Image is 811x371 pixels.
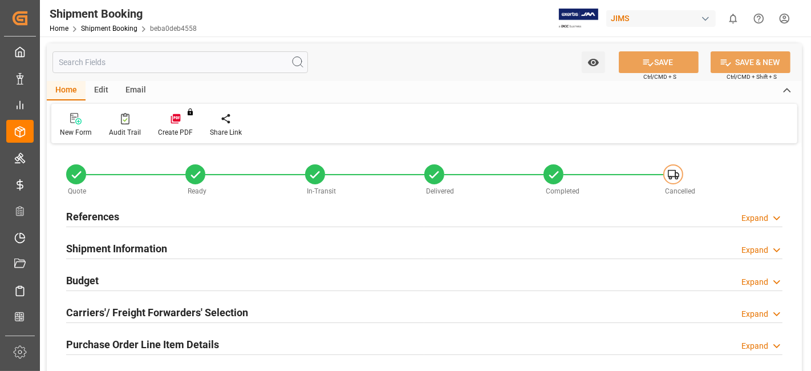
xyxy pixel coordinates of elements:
[619,51,699,73] button: SAVE
[720,6,746,31] button: show 0 new notifications
[643,72,676,81] span: Ctrl/CMD + S
[66,305,248,320] h2: Carriers'/ Freight Forwarders' Selection
[741,276,768,288] div: Expand
[50,5,197,22] div: Shipment Booking
[60,127,92,138] div: New Form
[117,81,155,100] div: Email
[426,187,454,195] span: Delivered
[81,25,137,33] a: Shipment Booking
[606,10,716,27] div: JIMS
[188,187,206,195] span: Ready
[68,187,87,195] span: Quote
[606,7,720,29] button: JIMS
[52,51,308,73] input: Search Fields
[559,9,598,29] img: Exertis%20JAM%20-%20Email%20Logo.jpg_1722504956.jpg
[711,51,790,73] button: SAVE & NEW
[746,6,772,31] button: Help Center
[66,273,99,288] h2: Budget
[47,81,86,100] div: Home
[741,308,768,320] div: Expand
[210,127,242,138] div: Share Link
[86,81,117,100] div: Edit
[727,72,777,81] span: Ctrl/CMD + Shift + S
[307,187,336,195] span: In-Transit
[741,212,768,224] div: Expand
[66,209,119,224] h2: References
[546,187,579,195] span: Completed
[741,244,768,256] div: Expand
[50,25,68,33] a: Home
[109,127,141,138] div: Audit Trail
[66,337,219,352] h2: Purchase Order Line Item Details
[66,241,167,256] h2: Shipment Information
[741,340,768,352] div: Expand
[582,51,605,73] button: open menu
[665,187,695,195] span: Cancelled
